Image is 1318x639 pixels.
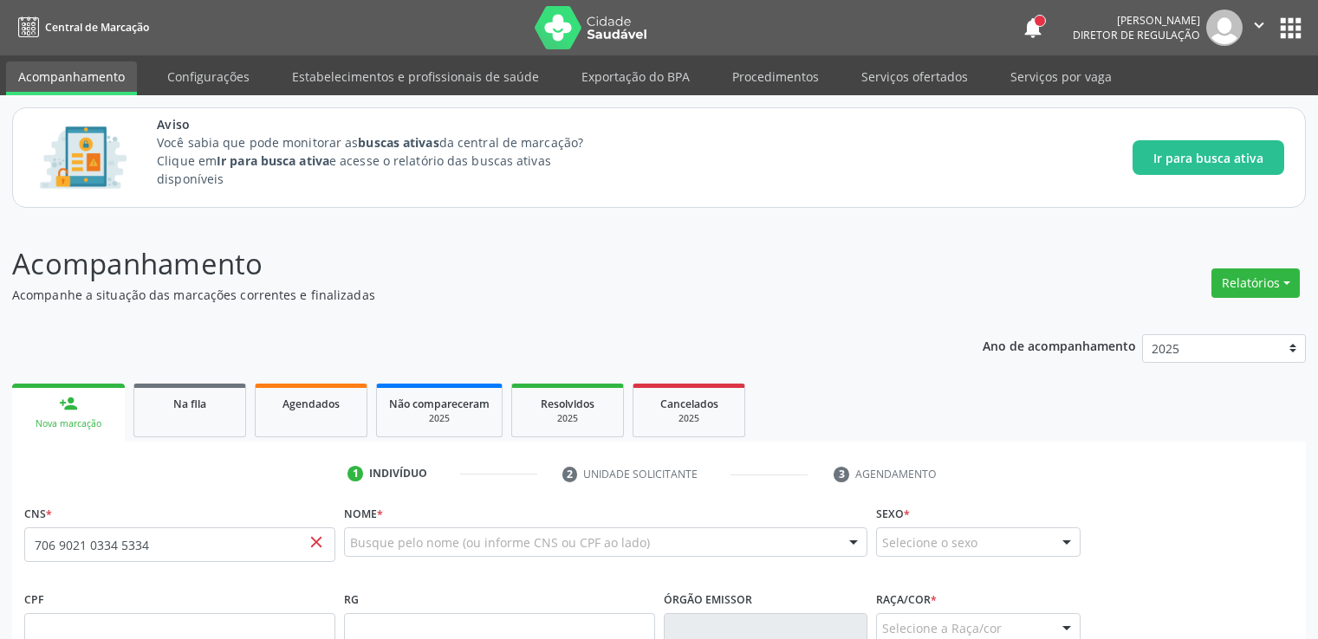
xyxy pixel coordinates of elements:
a: Acompanhamento [6,61,137,95]
img: img [1206,10,1243,46]
a: Procedimentos [720,61,831,92]
label: Nome [344,500,383,527]
div: 2025 [646,412,732,425]
a: Exportação do BPA [569,61,702,92]
div: Nova marcação [24,417,113,430]
button: Ir para busca ativa [1133,140,1284,175]
a: Configurações [155,61,262,92]
p: Acompanhe a situação das marcações correntes e finalizadas [12,286,918,304]
div: 2025 [524,412,611,425]
p: Ano de acompanhamento [983,334,1136,356]
a: Central de Marcação [12,13,149,42]
span: Diretor de regulação [1073,28,1200,42]
label: CNS [24,500,52,527]
a: Estabelecimentos e profissionais de saúde [280,61,551,92]
div: 2025 [389,412,490,425]
div: 1 [347,466,363,481]
span: Central de Marcação [45,20,149,35]
strong: Ir para busca ativa [217,152,329,169]
span: Aviso [157,115,615,133]
img: Imagem de CalloutCard [34,119,133,197]
p: Acompanhamento [12,242,918,286]
span: Não compareceram [389,397,490,411]
span: Selecione o sexo [882,533,977,552]
button: apps [1276,13,1306,43]
div: person_add [59,394,78,413]
span: Selecione a Raça/cor [882,619,1002,637]
label: Sexo [876,500,910,527]
button:  [1243,10,1276,46]
label: Órgão emissor [664,586,752,613]
span: close [307,532,326,552]
i:  [1250,16,1269,35]
label: Raça/cor [876,586,937,613]
span: Ir para busca ativa [1153,149,1263,167]
button: notifications [1021,16,1045,40]
a: Serviços por vaga [998,61,1124,92]
p: Você sabia que pode monitorar as da central de marcação? Clique em e acesse o relatório das busca... [157,133,615,188]
span: Na fila [173,397,206,411]
label: RG [344,586,359,613]
div: Indivíduo [369,466,427,481]
div: [PERSON_NAME] [1073,13,1200,28]
span: Cancelados [660,397,718,411]
span: Agendados [282,397,340,411]
strong: buscas ativas [358,134,438,151]
span: Resolvidos [541,397,594,411]
a: Serviços ofertados [849,61,980,92]
button: Relatórios [1211,268,1300,298]
span: Busque pelo nome (ou informe CNS ou CPF ao lado) [350,533,650,552]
